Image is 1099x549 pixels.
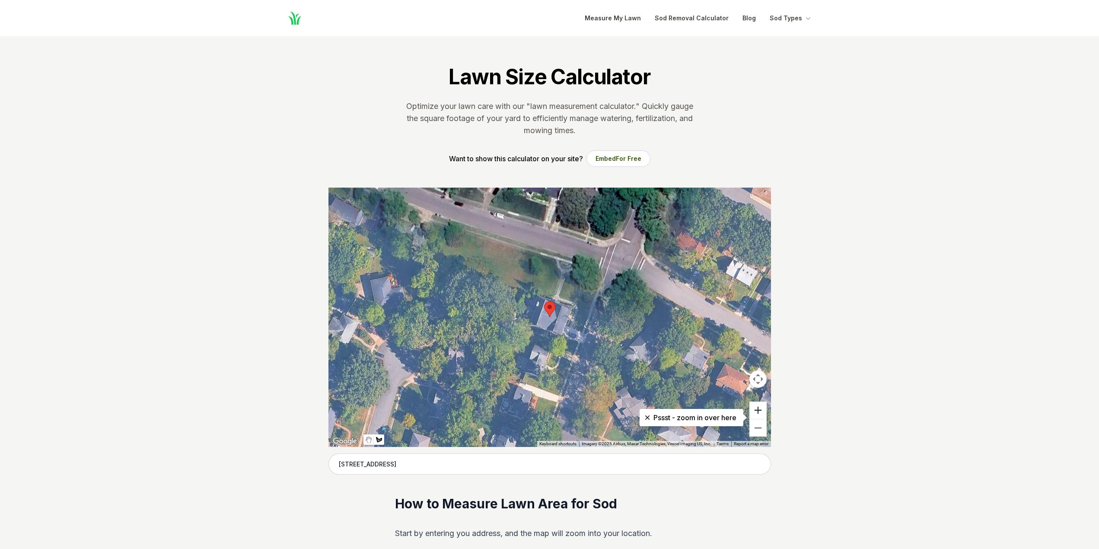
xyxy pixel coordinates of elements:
a: Report a map error [734,441,768,446]
p: Start by entering you address, and the map will zoom into your location. [395,527,704,540]
button: Sod Types [770,13,812,23]
input: Enter your address to get started [328,453,771,475]
p: Pssst - zoom in over here [647,412,736,423]
h1: Lawn Size Calculator [449,64,650,90]
img: Google [331,436,359,447]
button: Stop drawing [363,434,374,445]
button: Map camera controls [749,370,767,388]
a: Sod Removal Calculator [655,13,729,23]
a: Measure My Lawn [585,13,641,23]
span: For Free [616,155,641,162]
p: Want to show this calculator on your site? [449,153,583,164]
button: Zoom in [749,402,767,419]
p: Optimize your lawn care with our "lawn measurement calculator." Quickly gauge the square footage ... [405,100,695,137]
button: Keyboard shortcuts [539,441,577,447]
button: Draw a shape [374,434,384,445]
button: Zoom out [749,419,767,437]
button: EmbedFor Free [586,150,650,167]
a: Blog [742,13,756,23]
a: Open this area in Google Maps (opens a new window) [331,436,359,447]
a: Terms (opens in new tab) [717,441,729,446]
span: Imagery ©2025 Airbus, Maxar Technologies, Vexcel Imaging US, Inc. [582,441,711,446]
h2: How to Measure Lawn Area for Sod [395,495,704,513]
